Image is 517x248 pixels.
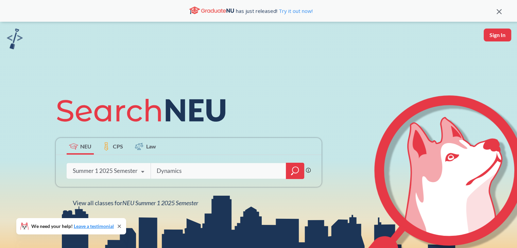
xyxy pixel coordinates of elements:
span: NEU [80,142,91,150]
div: magnifying glass [286,163,304,179]
a: Try it out now! [277,7,313,14]
span: has just released! [236,7,313,15]
a: Leave a testimonial [74,223,114,229]
span: NEU Summer 1 2025 Semester [122,199,198,207]
svg: magnifying glass [291,166,299,176]
span: CPS [113,142,123,150]
img: sandbox logo [7,29,23,49]
input: Class, professor, course number, "phrase" [156,164,281,178]
span: Law [146,142,156,150]
span: We need your help! [31,224,114,229]
span: View all classes for [73,199,198,207]
div: Summer 1 2025 Semester [73,167,138,175]
a: sandbox logo [7,29,23,51]
button: Sign In [484,29,511,41]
